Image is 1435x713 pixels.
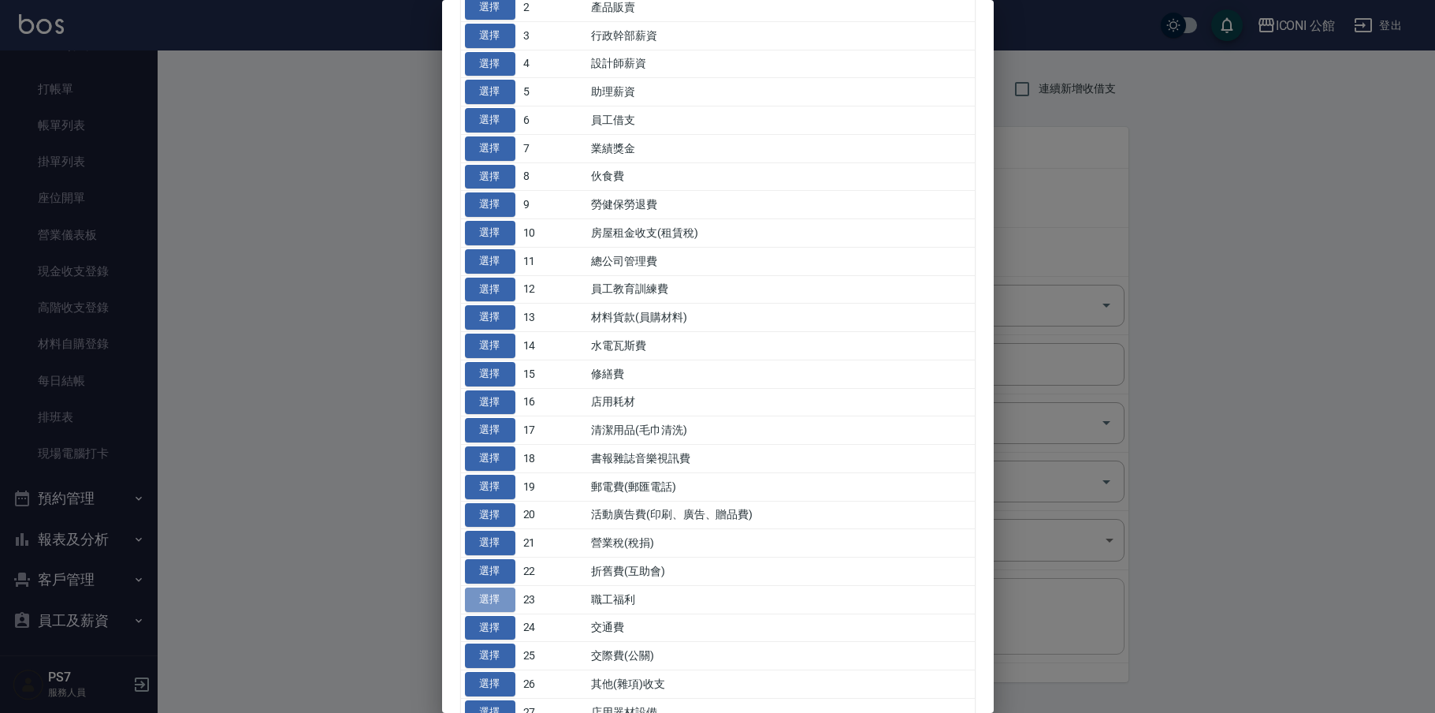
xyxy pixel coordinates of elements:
button: 選擇 [465,108,515,133]
td: 修繕費 [587,360,974,388]
td: 20 [519,501,588,529]
button: 選擇 [465,192,515,217]
td: 活動廣告費(印刷、廣告、贈品費) [587,501,974,529]
td: 13 [519,304,588,332]
button: 選擇 [465,136,515,161]
button: 選擇 [465,531,515,555]
button: 選擇 [465,588,515,612]
td: 14 [519,332,588,360]
td: 26 [519,670,588,699]
td: 折舊費(互助會) [587,558,974,586]
button: 選擇 [465,475,515,499]
td: 9 [519,191,588,219]
td: 5 [519,78,588,106]
td: 21 [519,529,588,558]
td: 設計師薪資 [587,50,974,78]
td: 22 [519,558,588,586]
td: 業績獎金 [587,134,974,162]
td: 總公司管理費 [587,247,974,275]
button: 選擇 [465,644,515,668]
td: 7 [519,134,588,162]
td: 交際費(公關) [587,642,974,670]
td: 其他(雜項)收支 [587,670,974,699]
td: 8 [519,162,588,191]
td: 17 [519,416,588,445]
td: 水電瓦斯費 [587,332,974,360]
td: 25 [519,642,588,670]
td: 店用耗材 [587,388,974,416]
button: 選擇 [465,305,515,330]
td: 助理薪資 [587,78,974,106]
td: 15 [519,360,588,388]
td: 4 [519,50,588,78]
button: 選擇 [465,52,515,77]
td: 勞健保勞退費 [587,191,974,219]
td: 3 [519,21,588,50]
button: 選擇 [465,278,515,302]
td: 員工教育訓練費 [587,275,974,304]
td: 18 [519,445,588,473]
td: 伙食費 [587,162,974,191]
button: 選擇 [465,559,515,584]
td: 郵電費(郵匯電話) [587,472,974,501]
button: 選擇 [465,165,515,189]
td: 員工借支 [587,106,974,135]
button: 選擇 [465,80,515,104]
td: 23 [519,585,588,614]
button: 選擇 [465,249,515,274]
button: 選擇 [465,24,515,48]
button: 選擇 [465,616,515,640]
button: 選擇 [465,446,515,471]
td: 清潔用品(毛巾清洗) [587,416,974,445]
td: 房屋租金收支(租賃稅) [587,219,974,248]
button: 選擇 [465,362,515,386]
button: 選擇 [465,418,515,442]
button: 選擇 [465,334,515,358]
button: 選擇 [465,672,515,696]
button: 選擇 [465,221,515,245]
td: 行政幹部薪資 [587,21,974,50]
td: 10 [519,219,588,248]
button: 選擇 [465,503,515,528]
button: 選擇 [465,390,515,415]
td: 交通費 [587,614,974,642]
td: 11 [519,247,588,275]
td: 19 [519,472,588,501]
td: 營業稅(稅捐) [587,529,974,558]
td: 6 [519,106,588,135]
td: 12 [519,275,588,304]
td: 書報雜誌音樂視訊費 [587,445,974,473]
td: 職工福利 [587,585,974,614]
td: 16 [519,388,588,416]
td: 材料貨款(員購材料) [587,304,974,332]
td: 24 [519,614,588,642]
